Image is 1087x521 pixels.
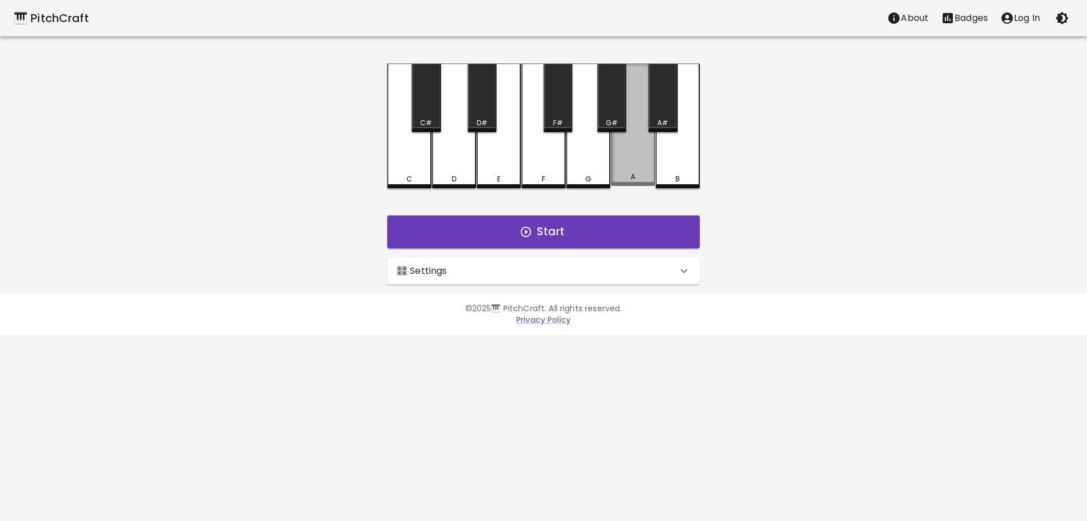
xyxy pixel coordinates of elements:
div: D [452,174,456,184]
div: F [542,174,545,184]
div: C [406,174,412,184]
div: B [675,174,680,184]
div: G [585,174,591,184]
p: Log In [1014,11,1040,25]
a: Privacy Policy [516,314,571,325]
div: A [631,172,635,182]
p: Badges [955,11,988,25]
div: E [497,174,500,184]
div: D# [477,118,487,128]
div: A# [657,118,668,128]
button: Start [387,215,700,248]
div: G# [606,118,618,128]
p: About [901,11,928,25]
div: 🎛️ Settings [387,257,700,285]
div: C# [420,118,432,128]
a: 🎹 PitchCraft [14,9,89,27]
p: © 2025 🎹 PitchCraft. All rights reserved. [217,303,870,314]
button: About [881,7,935,29]
div: F# [553,118,563,128]
button: account of current user [994,7,1046,29]
p: 🎛️ Settings [396,264,447,278]
button: Stats [935,7,994,29]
